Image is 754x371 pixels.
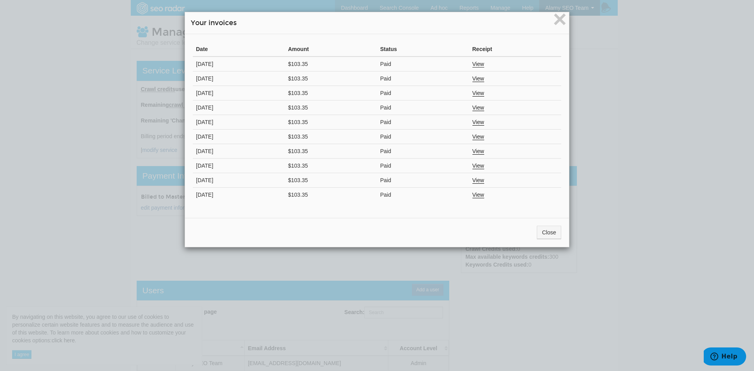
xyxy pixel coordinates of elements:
[472,90,484,97] a: View
[193,42,285,57] th: Date
[377,101,469,115] td: Paid
[285,71,377,86] td: $103.35
[472,75,484,82] a: View
[193,130,285,144] td: [DATE]
[472,148,484,155] a: View
[472,177,484,184] a: View
[553,13,567,28] button: Close
[193,188,285,202] td: [DATE]
[472,192,484,198] a: View
[193,57,285,71] td: [DATE]
[377,71,469,86] td: Paid
[285,42,377,57] th: Amount
[377,144,469,159] td: Paid
[285,130,377,144] td: $103.35
[537,226,561,239] button: Close
[193,144,285,159] td: [DATE]
[377,188,469,202] td: Paid
[377,86,469,101] td: Paid
[285,159,377,173] td: $103.35
[193,71,285,86] td: [DATE]
[377,173,469,188] td: Paid
[285,101,377,115] td: $103.35
[285,115,377,130] td: $103.35
[285,188,377,202] td: $103.35
[285,86,377,101] td: $103.35
[472,119,484,126] a: View
[193,159,285,173] td: [DATE]
[472,163,484,169] a: View
[704,347,746,367] iframe: Opens a widget where you can find more information
[377,57,469,71] td: Paid
[193,115,285,130] td: [DATE]
[377,115,469,130] td: Paid
[285,144,377,159] td: $103.35
[285,57,377,71] td: $103.35
[472,104,484,111] a: View
[377,42,469,57] th: Status
[193,101,285,115] td: [DATE]
[553,6,567,32] span: ×
[191,18,563,28] h4: Your invoices
[193,86,285,101] td: [DATE]
[193,173,285,188] td: [DATE]
[472,133,484,140] a: View
[377,159,469,173] td: Paid
[377,130,469,144] td: Paid
[469,42,562,57] th: Receipt
[472,61,484,68] a: View
[285,173,377,188] td: $103.35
